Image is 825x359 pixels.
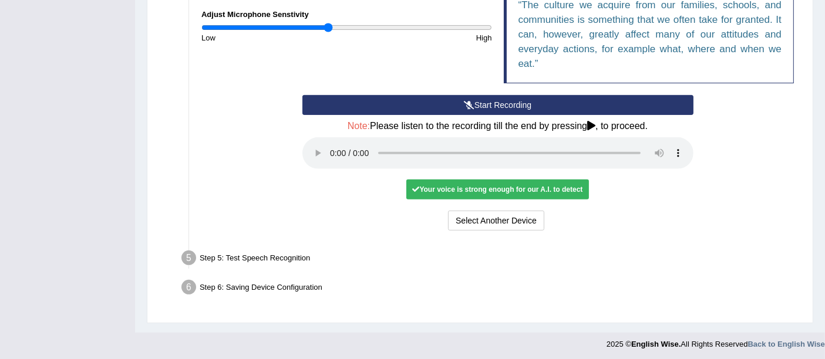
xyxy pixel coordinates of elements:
div: Your voice is strong enough for our A.I. to detect [406,179,588,199]
a: Back to English Wise [748,340,825,348]
span: Note: [348,121,370,131]
div: Low [196,32,346,43]
div: Step 6: Saving Device Configuration [176,276,807,302]
h4: Please listen to the recording till the end by pressing , to proceed. [302,121,693,131]
div: High [346,32,497,43]
strong: English Wise. [631,340,681,348]
button: Start Recording [302,95,693,115]
div: Step 5: Test Speech Recognition [176,247,807,273]
button: Select Another Device [448,211,544,231]
div: 2025 © All Rights Reserved [607,333,825,350]
label: Adjust Microphone Senstivity [201,9,309,20]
